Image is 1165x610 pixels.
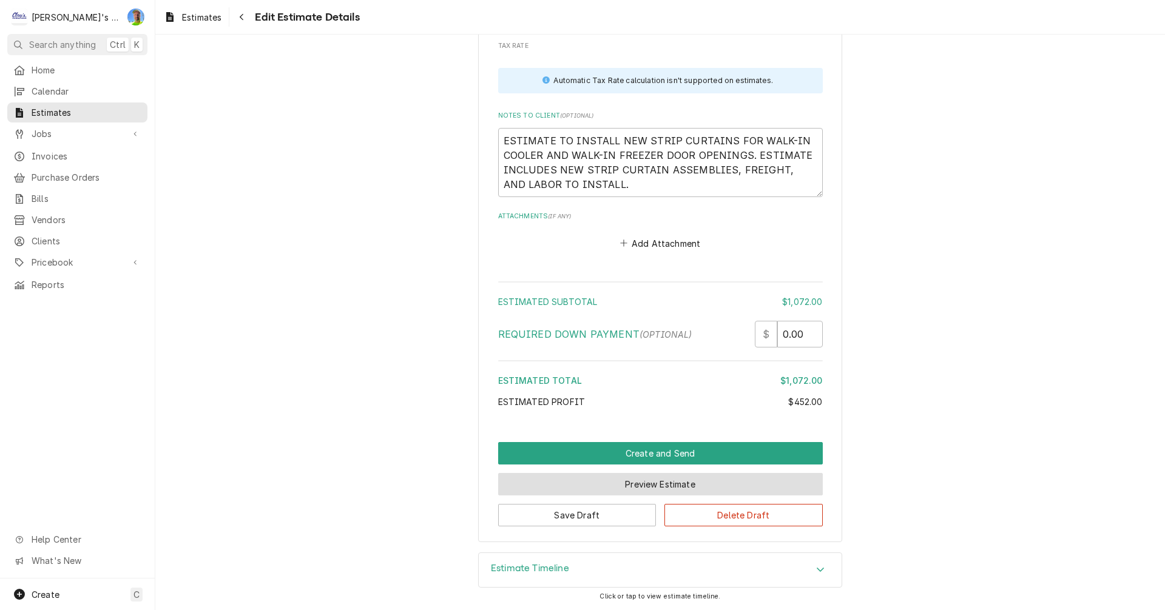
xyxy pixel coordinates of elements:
[498,327,692,341] label: Required Down Payment
[32,589,59,600] span: Create
[232,7,251,27] button: Navigate back
[29,38,96,51] span: Search anything
[32,85,141,98] span: Calendar
[32,554,140,567] span: What's New
[599,592,720,600] span: Click or tap to view estimate timeline.
[479,553,842,587] div: Accordion Header
[7,146,147,166] a: Invoices
[498,442,823,526] div: Button Group
[7,167,147,187] a: Purchase Orders
[7,275,147,295] a: Reports
[498,464,823,495] div: Button Group Row
[491,563,569,574] h3: Estimate Timeline
[788,397,822,407] span: $452.00
[32,127,123,140] span: Jobs
[32,171,141,184] span: Purchase Orders
[640,329,692,340] span: (optional)
[498,442,823,464] div: Button Group Row
[498,212,823,221] label: Attachments
[553,75,773,86] div: Automatic Tax Rate calculation isn't supported on estimates.
[182,11,221,24] span: Estimates
[11,8,28,25] div: C
[498,375,582,386] span: Estimated Total
[7,34,147,55] button: Search anythingCtrlK
[7,210,147,230] a: Vendors
[7,60,147,80] a: Home
[498,111,823,196] div: Notes to Client
[32,106,141,119] span: Estimates
[32,235,141,247] span: Clients
[7,231,147,251] a: Clients
[498,473,823,495] button: Preview Estimate
[498,277,823,417] div: Amount Summary
[159,7,226,27] a: Estimates
[498,41,823,53] div: Tax Rate
[7,529,147,549] a: Go to Help Center
[110,38,126,51] span: Ctrl
[780,374,822,387] div: $1,072.00
[32,213,141,226] span: Vendors
[498,212,823,252] div: Attachments
[32,11,121,24] div: [PERSON_NAME]'s Refrigeration
[498,442,823,464] button: Create and Send
[127,8,144,25] div: GA
[133,588,140,601] span: C
[498,297,598,307] span: Estimated Subtotal
[7,102,147,122] a: Estimates
[498,41,823,51] span: Tax Rate
[560,112,594,119] span: ( optional )
[498,495,823,526] div: Button Group Row
[498,128,823,197] textarea: ESTIMATE TO INSTALL NEW STRIP CURTAINS FOR WALK-IN COOLER AND WALK-IN FREEZER DOOR OPENINGS. ESTI...
[32,278,141,291] span: Reports
[32,192,141,205] span: Bills
[134,38,140,51] span: K
[32,64,141,76] span: Home
[32,150,141,163] span: Invoices
[478,552,842,588] div: Estimate Timeline
[618,235,703,252] button: Add Attachment
[32,256,123,269] span: Pricebook
[782,295,822,308] div: $1,072.00
[548,213,571,220] span: ( if any )
[755,321,777,347] div: $
[7,189,147,209] a: Bills
[498,321,823,347] div: Required Down Payment
[32,533,140,546] span: Help Center
[498,395,823,408] div: Estimated Profit
[498,374,823,387] div: Estimated Total
[7,252,147,272] a: Go to Pricebook
[11,8,28,25] div: Clay's Refrigeration's Avatar
[664,504,823,526] button: Delete Draft
[479,553,842,587] button: Accordion Details Expand Trigger
[498,504,657,526] button: Save Draft
[7,124,147,144] a: Go to Jobs
[498,397,586,407] span: Estimated Profit
[7,81,147,101] a: Calendar
[498,295,823,308] div: Estimated Subtotal
[498,111,823,121] label: Notes to Client
[251,9,359,25] span: Edit Estimate Details
[127,8,144,25] div: Greg Austin's Avatar
[7,551,147,571] a: Go to What's New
